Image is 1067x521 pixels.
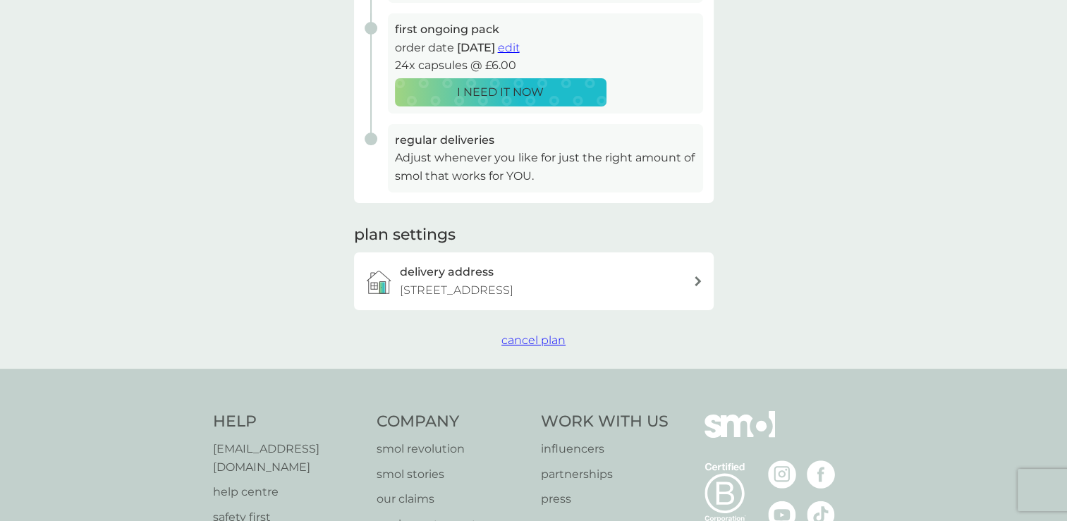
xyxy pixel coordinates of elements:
button: cancel plan [501,331,566,350]
h4: Work With Us [541,411,669,433]
button: I NEED IT NOW [395,78,606,106]
span: [DATE] [457,41,495,54]
img: visit the smol Facebook page [807,460,835,489]
span: edit [498,41,520,54]
img: smol [705,411,775,459]
p: Adjust whenever you like for just the right amount of smol that works for YOU. [395,149,696,185]
h4: Company [377,411,527,433]
a: help centre [213,483,363,501]
p: [STREET_ADDRESS] [400,281,513,300]
p: I NEED IT NOW [457,83,544,102]
h3: regular deliveries [395,131,696,149]
a: smol revolution [377,440,527,458]
h2: plan settings [354,224,456,246]
a: press [541,490,669,508]
img: visit the smol Instagram page [768,460,796,489]
a: smol stories [377,465,527,484]
h3: first ongoing pack [395,20,696,39]
span: cancel plan [501,333,566,347]
a: delivery address[STREET_ADDRESS] [354,252,714,309]
a: [EMAIL_ADDRESS][DOMAIN_NAME] [213,440,363,476]
h4: Help [213,411,363,433]
h3: delivery address [400,263,494,281]
a: influencers [541,440,669,458]
button: edit [498,39,520,57]
a: partnerships [541,465,669,484]
p: 24x capsules @ £6.00 [395,56,696,75]
a: our claims [377,490,527,508]
p: order date [395,39,696,57]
